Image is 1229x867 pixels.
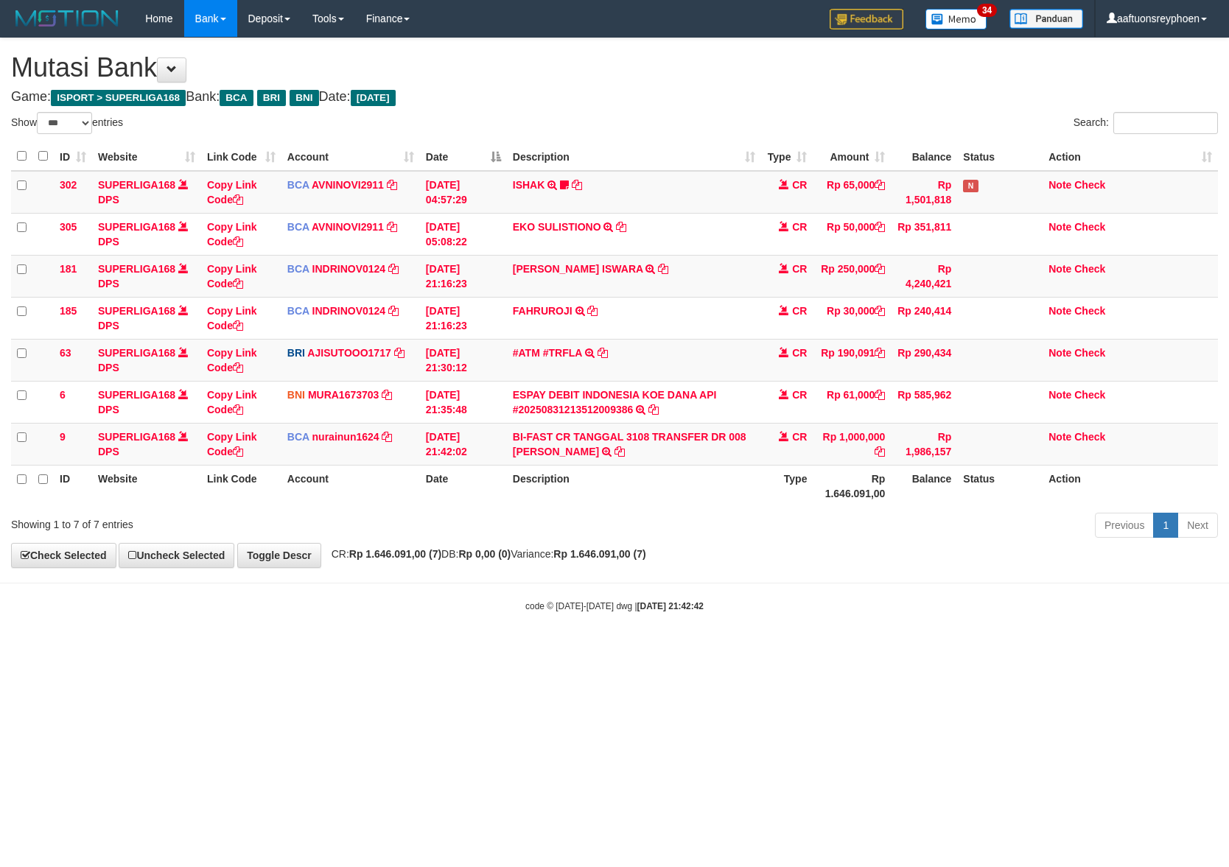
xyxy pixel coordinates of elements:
a: Copy Link Code [207,389,257,415]
th: Type [761,465,813,507]
th: Balance [891,465,957,507]
a: Note [1048,389,1071,401]
th: Date: activate to sort column descending [420,142,507,171]
th: Link Code [201,465,281,507]
td: [DATE] 05:08:22 [420,213,507,255]
a: Next [1177,513,1218,538]
td: [DATE] 21:42:02 [420,423,507,465]
a: Check [1074,347,1105,359]
td: Rp 190,091 [813,339,891,381]
span: Has Note [963,180,978,192]
span: BRI [287,347,305,359]
img: MOTION_logo.png [11,7,123,29]
td: DPS [92,213,201,255]
td: Rp 240,414 [891,297,957,339]
label: Search: [1074,112,1218,134]
th: Type: activate to sort column ascending [761,142,813,171]
td: Rp 30,000 [813,297,891,339]
strong: Rp 1.646.091,00 (7) [349,548,441,560]
span: CR: DB: Variance: [324,548,646,560]
a: Check [1074,221,1105,233]
span: 305 [60,221,77,233]
a: AVNINOVI2911 [312,221,384,233]
td: Rp 1,000,000 [813,423,891,465]
span: 63 [60,347,71,359]
a: Copy ISHAK to clipboard [572,179,582,191]
td: [DATE] 04:57:29 [420,171,507,214]
a: Copy INDRINOV0124 to clipboard [388,305,399,317]
span: 6 [60,389,66,401]
span: CR [792,221,807,233]
a: Copy ESPAY DEBIT INDONESIA KOE DANA API #20250831213512009386 to clipboard [648,404,659,415]
a: Copy INDRINOV0124 to clipboard [388,263,399,275]
a: Note [1048,221,1071,233]
span: CR [792,347,807,359]
a: Copy Rp 30,000 to clipboard [875,305,885,317]
a: Note [1048,431,1071,443]
a: INDRINOV0124 [312,263,386,275]
a: AJISUTOOO1717 [307,347,391,359]
td: DPS [92,255,201,297]
a: EKO SULISTIONO [513,221,601,233]
span: ISPORT > SUPERLIGA168 [51,90,186,106]
a: Copy Rp 250,000 to clipboard [875,263,885,275]
th: ID: activate to sort column ascending [54,142,92,171]
th: Rp 1.646.091,00 [813,465,891,507]
span: BCA [287,263,309,275]
span: 302 [60,179,77,191]
a: ISHAK [513,179,545,191]
a: Note [1048,179,1071,191]
td: DPS [92,423,201,465]
td: Rp 250,000 [813,255,891,297]
a: Copy #ATM #TRFLA to clipboard [598,347,608,359]
td: DPS [92,297,201,339]
a: nurainun1624 [312,431,379,443]
td: [DATE] 21:35:48 [420,381,507,423]
a: INDRINOV0124 [312,305,386,317]
span: 185 [60,305,77,317]
a: Check Selected [11,543,116,568]
a: SUPERLIGA168 [98,221,175,233]
a: Copy Link Code [207,179,257,206]
img: Feedback.jpg [830,9,903,29]
span: CR [792,179,807,191]
span: CR [792,389,807,401]
a: FAHRUROJI [513,305,573,317]
a: Previous [1095,513,1154,538]
img: Button%20Memo.svg [925,9,987,29]
span: CR [792,263,807,275]
a: Copy Rp 61,000 to clipboard [875,389,885,401]
img: panduan.png [1009,9,1083,29]
a: Copy nurainun1624 to clipboard [382,431,392,443]
a: Copy Rp 65,000 to clipboard [875,179,885,191]
span: BCA [287,431,309,443]
a: Copy DIONYSIUS ISWARA to clipboard [658,263,668,275]
a: Toggle Descr [237,543,321,568]
th: Account [281,465,420,507]
span: 9 [60,431,66,443]
a: BI-FAST CR TANGGAL 3108 TRANSFER DR 008 [PERSON_NAME] [513,431,746,457]
td: [DATE] 21:30:12 [420,339,507,381]
strong: [DATE] 21:42:42 [637,601,704,611]
th: Description: activate to sort column ascending [507,142,762,171]
a: Copy AVNINOVI2911 to clipboard [387,221,397,233]
a: Copy AVNINOVI2911 to clipboard [387,179,397,191]
a: 1 [1153,513,1178,538]
th: Website: activate to sort column ascending [92,142,201,171]
td: Rp 1,501,818 [891,171,957,214]
a: Check [1074,305,1105,317]
a: Uncheck Selected [119,543,234,568]
th: Website [92,465,201,507]
th: ID [54,465,92,507]
a: Check [1074,179,1105,191]
a: Copy FAHRUROJI to clipboard [587,305,598,317]
td: DPS [92,381,201,423]
a: ESPAY DEBIT INDONESIA KOE DANA API #20250831213512009386 [513,389,717,415]
a: SUPERLIGA168 [98,179,175,191]
a: Note [1048,305,1071,317]
select: Showentries [37,112,92,134]
span: [DATE] [351,90,396,106]
td: Rp 290,434 [891,339,957,381]
th: Date [420,465,507,507]
a: Copy Link Code [207,431,257,457]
